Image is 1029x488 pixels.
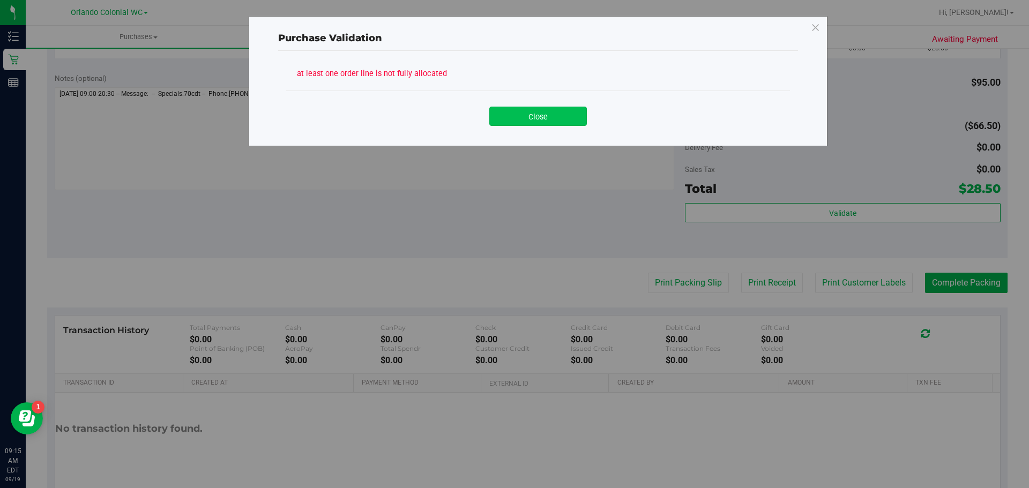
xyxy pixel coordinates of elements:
div: at least one order line is not fully allocated [297,65,699,80]
iframe: Resource center [11,402,43,434]
button: Close [489,107,587,126]
iframe: Resource center unread badge [32,401,44,414]
span: Purchase Validation [278,32,382,44]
